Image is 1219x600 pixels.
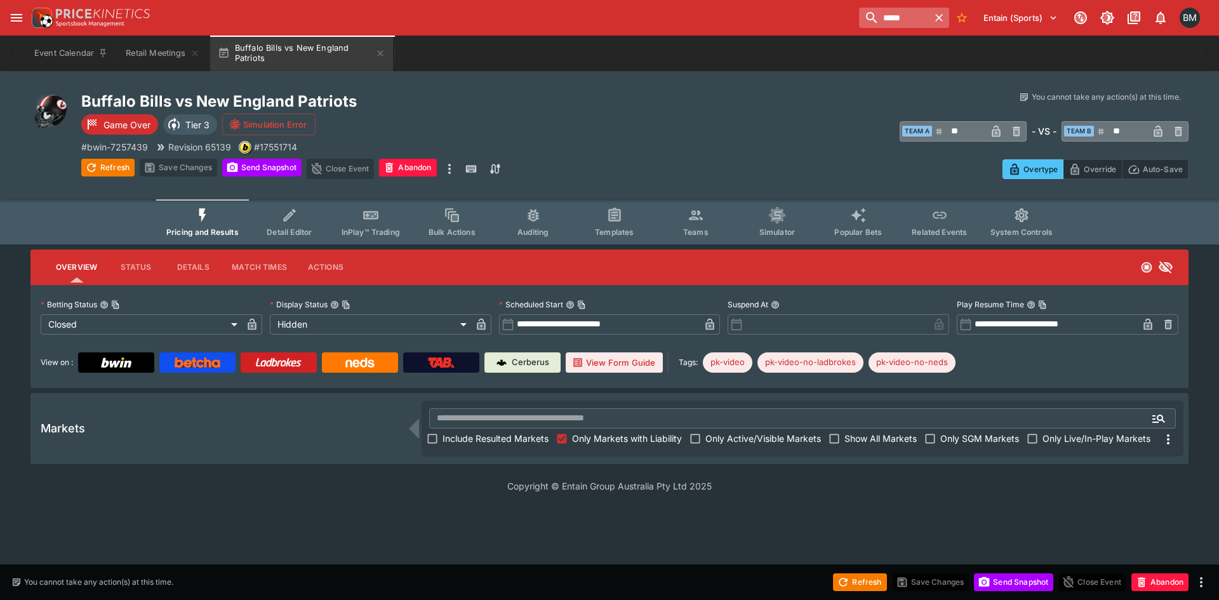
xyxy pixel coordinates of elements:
[1023,163,1058,176] p: Overtype
[345,357,374,368] img: Neds
[1131,573,1189,591] button: Abandon
[1038,300,1047,309] button: Copy To Clipboard
[222,114,316,135] button: Simulation Error
[41,352,73,373] label: View on :
[1027,300,1036,309] button: Play Resume TimeCopy To Clipboard
[683,227,709,237] span: Teams
[512,356,549,369] p: Cerberus
[222,159,302,177] button: Send Snapshot
[164,252,222,283] button: Details
[118,36,207,71] button: Retail Meetings
[1158,260,1173,275] svg: Hidden
[1140,261,1153,274] svg: Closed
[572,432,682,445] span: Only Markets with Liability
[168,140,231,154] p: Revision 65139
[912,227,967,237] span: Related Events
[100,300,109,309] button: Betting StatusCopy To Clipboard
[1032,91,1181,103] p: You cannot take any action(s) at this time.
[566,300,575,309] button: Scheduled StartCopy To Clipboard
[703,356,752,369] span: pk-video
[222,252,297,283] button: Match Times
[156,199,1063,244] div: Event type filters
[833,573,886,591] button: Refresh
[577,300,586,309] button: Copy To Clipboard
[30,91,71,132] img: american_football.png
[771,300,780,309] button: Suspend At
[1131,575,1189,587] span: Mark an event as closed and abandoned.
[297,252,354,283] button: Actions
[107,252,164,283] button: Status
[56,9,150,18] img: PriceKinetics
[239,141,251,154] div: bwin
[443,432,549,445] span: Include Resulted Markets
[270,299,328,310] p: Display Status
[703,352,752,373] div: Betting Target: cerberus
[255,357,302,368] img: Ladbrokes
[484,352,561,373] a: Cerberus
[1042,432,1150,445] span: Only Live/In-Play Markets
[869,352,956,373] div: Betting Target: cerberus
[757,352,863,373] div: Betting Target: cerberus
[976,8,1065,28] button: Select Tenant
[111,300,120,309] button: Copy To Clipboard
[56,21,124,27] img: Sportsbook Management
[1063,159,1122,179] button: Override
[759,227,795,237] span: Simulator
[705,432,821,445] span: Only Active/Visible Markets
[428,357,455,368] img: TabNZ
[185,118,210,131] p: Tier 3
[239,142,251,153] img: bwin.png
[990,227,1053,237] span: System Controls
[1149,6,1172,29] button: Notifications
[859,8,929,28] input: search
[566,352,663,373] button: View Form Guide
[270,314,471,335] div: Hidden
[1003,159,1063,179] button: Overtype
[379,159,436,177] button: Abandon
[844,432,917,445] span: Show All Markets
[499,299,563,310] p: Scheduled Start
[1147,407,1170,430] button: Open
[81,140,148,154] p: Copy To Clipboard
[952,8,972,28] button: No Bookmarks
[342,300,350,309] button: Copy To Clipboard
[81,159,135,177] button: Refresh
[46,252,107,283] button: Overview
[41,421,85,436] h5: Markets
[101,357,131,368] img: Bwin
[27,36,116,71] button: Event Calendar
[41,299,97,310] p: Betting Status
[679,352,698,373] label: Tags:
[342,227,400,237] span: InPlay™ Trading
[28,5,53,30] img: PriceKinetics Logo
[940,432,1019,445] span: Only SGM Markets
[429,227,476,237] span: Bulk Actions
[166,227,239,237] span: Pricing and Results
[1096,6,1119,29] button: Toggle light/dark mode
[1194,575,1209,590] button: more
[1032,124,1056,138] h6: - VS -
[902,126,932,137] span: Team A
[974,573,1053,591] button: Send Snapshot
[330,300,339,309] button: Display StatusCopy To Clipboard
[254,140,297,154] p: Copy To Clipboard
[24,577,173,588] p: You cannot take any action(s) at this time.
[834,227,882,237] span: Popular Bets
[595,227,634,237] span: Templates
[869,356,956,369] span: pk-video-no-neds
[210,36,393,71] button: Buffalo Bills vs New England Patriots
[496,357,507,368] img: Cerberus
[442,159,457,179] button: more
[267,227,312,237] span: Detail Editor
[1064,126,1094,137] span: Team B
[728,299,768,310] p: Suspend At
[81,91,635,111] h2: Copy To Clipboard
[1176,4,1204,32] button: Byron Monk
[1003,159,1189,179] div: Start From
[1180,8,1200,28] div: Byron Monk
[1143,163,1183,176] p: Auto-Save
[757,356,863,369] span: pk-video-no-ladbrokes
[1122,6,1145,29] button: Documentation
[1122,159,1189,179] button: Auto-Save
[957,299,1024,310] p: Play Resume Time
